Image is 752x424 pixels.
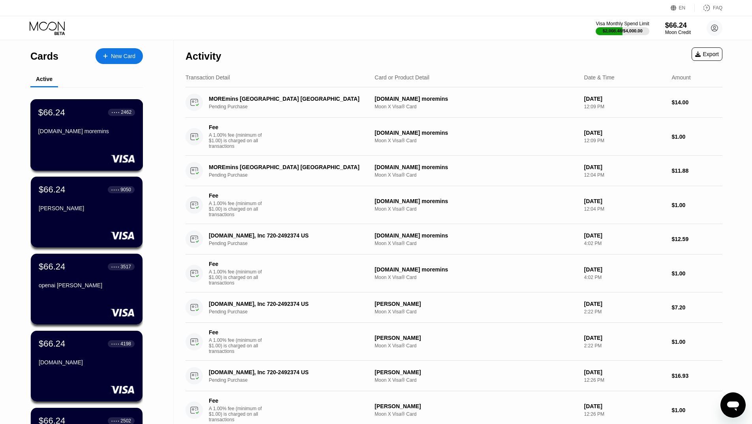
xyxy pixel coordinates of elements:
[713,5,722,11] div: FAQ
[584,403,666,409] div: [DATE]
[375,411,578,417] div: Moon X Visa® Card
[111,343,119,345] div: ● ● ● ●
[692,47,722,61] div: Export
[584,275,666,280] div: 4:02 PM
[209,301,362,307] div: [DOMAIN_NAME], Inc 720-2492374 US
[39,282,135,288] div: openai [PERSON_NAME]
[39,339,65,349] div: $66.24
[209,241,373,246] div: Pending Purchase
[584,74,615,81] div: Date & Time
[31,331,143,401] div: $66.24● ● ● ●4198[DOMAIN_NAME]
[584,232,666,239] div: [DATE]
[671,407,722,413] div: $1.00
[39,262,65,272] div: $66.24
[671,270,722,277] div: $1.00
[111,53,135,60] div: New Card
[209,261,264,267] div: Fee
[671,339,722,345] div: $1.00
[679,5,686,11] div: EN
[596,21,649,35] div: Visa Monthly Spend Limit$2,008.48/$4,000.00
[209,201,268,217] div: A 1.00% fee (minimum of $1.00) is charged on all transactions
[186,254,722,292] div: FeeA 1.00% fee (minimum of $1.00) is charged on all transactions[DOMAIN_NAME] moreminsMoon X Visa...
[120,341,131,347] div: 4198
[584,335,666,341] div: [DATE]
[375,275,578,280] div: Moon X Visa® Card
[671,134,722,140] div: $1.00
[121,109,131,115] div: 2462
[186,186,722,224] div: FeeA 1.00% fee (minimum of $1.00) is charged on all transactions[DOMAIN_NAME] moreminsMoon X Visa...
[209,377,373,383] div: Pending Purchase
[186,361,722,391] div: [DOMAIN_NAME], Inc 720-2492374 USPending Purchase[PERSON_NAME]Moon X Visa® Card[DATE]12:26 PM$16.93
[209,269,268,286] div: A 1.00% fee (minimum of $1.00) is charged on all transactions
[695,51,719,57] div: Export
[375,232,578,239] div: [DOMAIN_NAME] moremins
[209,124,264,130] div: Fee
[665,21,691,30] div: $66.24
[584,138,666,143] div: 12:09 PM
[111,266,119,268] div: ● ● ● ●
[209,104,373,109] div: Pending Purchase
[584,377,666,383] div: 12:26 PM
[720,392,746,418] iframe: Button to launch messaging window, conversation in progress
[584,266,666,273] div: [DATE]
[671,202,722,208] div: $1.00
[209,329,264,335] div: Fee
[120,418,131,424] div: 2502
[375,96,578,102] div: [DOMAIN_NAME] moremins
[209,164,362,170] div: MOREmins [GEOGRAPHIC_DATA] [GEOGRAPHIC_DATA]
[186,87,722,118] div: MOREmins [GEOGRAPHIC_DATA] [GEOGRAPHIC_DATA]Pending Purchase[DOMAIN_NAME] moreminsMoon X Visa® Ca...
[209,172,373,178] div: Pending Purchase
[695,4,722,12] div: FAQ
[186,224,722,254] div: [DOMAIN_NAME], Inc 720-2492374 USPending Purchase[DOMAIN_NAME] moreminsMoon X Visa® Card[DATE]4:0...
[671,304,722,311] div: $7.20
[209,369,362,375] div: [DOMAIN_NAME], Inc 720-2492374 US
[112,111,120,113] div: ● ● ● ●
[186,51,221,62] div: Activity
[665,21,691,35] div: $66.24Moon Credit
[584,343,666,349] div: 2:22 PM
[584,130,666,136] div: [DATE]
[209,232,362,239] div: [DOMAIN_NAME], Inc 720-2492374 US
[584,411,666,417] div: 12:26 PM
[186,118,722,156] div: FeeA 1.00% fee (minimum of $1.00) is charged on all transactions[DOMAIN_NAME] moreminsMoon X Visa...
[375,343,578,349] div: Moon X Visa® Card
[584,206,666,212] div: 12:04 PM
[671,4,695,12] div: EN
[671,99,722,106] div: $14.00
[31,100,143,170] div: $66.24● ● ● ●2462[DOMAIN_NAME] moremins
[671,74,690,81] div: Amount
[375,206,578,212] div: Moon X Visa® Card
[375,403,578,409] div: [PERSON_NAME]
[36,76,53,82] div: Active
[209,96,362,102] div: MOREmins [GEOGRAPHIC_DATA] [GEOGRAPHIC_DATA]
[665,30,691,35] div: Moon Credit
[96,48,143,64] div: New Card
[186,292,722,323] div: [DOMAIN_NAME], Inc 720-2492374 USPending Purchase[PERSON_NAME]Moon X Visa® Card[DATE]2:22 PM$7.20
[209,398,264,404] div: Fee
[375,377,578,383] div: Moon X Visa® Card
[186,156,722,186] div: MOREmins [GEOGRAPHIC_DATA] [GEOGRAPHIC_DATA]Pending Purchase[DOMAIN_NAME] moreminsMoon X Visa® Ca...
[584,309,666,315] div: 2:22 PM
[584,198,666,204] div: [DATE]
[186,74,230,81] div: Transaction Detail
[120,264,131,269] div: 3517
[375,164,578,170] div: [DOMAIN_NAME] moremins
[209,406,268,422] div: A 1.00% fee (minimum of $1.00) is charged on all transactions
[30,51,58,62] div: Cards
[38,128,135,134] div: [DOMAIN_NAME] moremins
[120,187,131,192] div: 9050
[603,28,643,33] div: $2,008.48 / $4,000.00
[671,236,722,242] div: $12.59
[375,335,578,341] div: [PERSON_NAME]
[375,309,578,315] div: Moon X Visa® Card
[31,254,143,324] div: $66.24● ● ● ●3517openai [PERSON_NAME]
[375,74,429,81] div: Card or Product Detail
[31,177,143,247] div: $66.24● ● ● ●9050[PERSON_NAME]
[584,172,666,178] div: 12:04 PM
[375,301,578,307] div: [PERSON_NAME]
[375,369,578,375] div: [PERSON_NAME]
[375,130,578,136] div: [DOMAIN_NAME] moremins
[39,205,135,211] div: [PERSON_NAME]
[375,104,578,109] div: Moon X Visa® Card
